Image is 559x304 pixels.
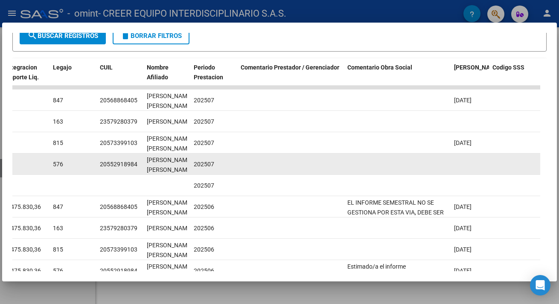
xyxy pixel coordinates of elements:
[147,263,192,280] span: [PERSON_NAME] [PERSON_NAME]
[100,138,137,148] div: 20573399103
[6,225,41,232] span: $ 475.830,36
[27,32,98,40] span: Buscar Registros
[100,96,137,105] div: 20568868405
[100,202,137,212] div: 20568868405
[489,58,540,96] datatable-header-cell: Codigo SSS
[53,159,63,169] div: 576
[100,245,137,255] div: 20573399103
[344,58,451,96] datatable-header-cell: Comentario Obra Social
[347,64,412,71] span: Comentario Obra Social
[194,97,214,104] span: 202507
[194,161,214,168] span: 202507
[492,64,524,71] span: Codigo SSS
[6,64,39,81] span: Integracion Importe Liq.
[53,266,63,276] div: 576
[100,64,113,71] span: CUIL
[53,223,63,233] div: 163
[147,135,192,152] span: [PERSON_NAME] [PERSON_NAME]
[120,30,131,41] mat-icon: delete
[454,267,472,274] span: [DATE]
[347,263,445,290] span: Estimado/a el informe [PERSON_NAME] debe presentarlo la familia en el Web Omint.
[6,246,41,253] span: $ 475.830,36
[6,267,41,274] span: $ 475.830,36
[454,97,472,104] span: [DATE]
[3,58,49,96] datatable-header-cell: Integracion Importe Liq.
[241,64,339,71] span: Comentario Prestador / Gerenciador
[147,156,192,173] span: [PERSON_NAME] [PERSON_NAME]
[20,27,106,44] button: Buscar Registros
[53,117,63,127] div: 163
[113,27,189,44] button: Borrar Filtros
[6,203,41,210] span: $ 475.830,36
[194,267,214,274] span: 202506
[27,30,38,41] mat-icon: search
[147,199,192,216] span: [PERSON_NAME] [PERSON_NAME]
[53,202,63,212] div: 847
[147,93,192,109] span: [PERSON_NAME] [PERSON_NAME]
[454,246,472,253] span: [DATE]
[100,159,137,169] div: 20552918984
[190,58,237,96] datatable-header-cell: Periodo Prestacion
[237,58,344,96] datatable-header-cell: Comentario Prestador / Gerenciador
[454,139,472,146] span: [DATE]
[53,245,63,255] div: 815
[194,182,214,189] span: 202507
[347,199,444,235] span: EL INFORME SEMESTRAL NO SE GESTIONA POR ESTA VIA, DEBE SER CARGADO POR LA FAMILIA EN LA WEB DE OMINT
[100,117,137,127] div: 23579280379
[147,225,192,232] span: [PERSON_NAME]
[451,58,489,96] datatable-header-cell: Fecha Confimado
[49,58,96,96] datatable-header-cell: Legajo
[194,118,214,125] span: 202507
[100,223,137,233] div: 23579280379
[120,32,182,40] span: Borrar Filtros
[143,58,190,96] datatable-header-cell: Nombre Afiliado
[194,203,214,210] span: 202506
[147,118,192,125] span: [PERSON_NAME]
[530,275,550,295] div: Open Intercom Messenger
[100,266,137,276] div: 20552918984
[454,225,472,232] span: [DATE]
[147,64,169,81] span: Nombre Afiliado
[454,203,472,210] span: [DATE]
[53,64,72,71] span: Legajo
[96,58,143,96] datatable-header-cell: CUIL
[194,139,214,146] span: 202507
[454,64,500,71] span: [PERSON_NAME]
[194,64,223,81] span: Periodo Prestacion
[194,225,214,232] span: 202506
[147,242,192,258] span: [PERSON_NAME] [PERSON_NAME]
[53,138,63,148] div: 815
[53,96,63,105] div: 847
[194,246,214,253] span: 202506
